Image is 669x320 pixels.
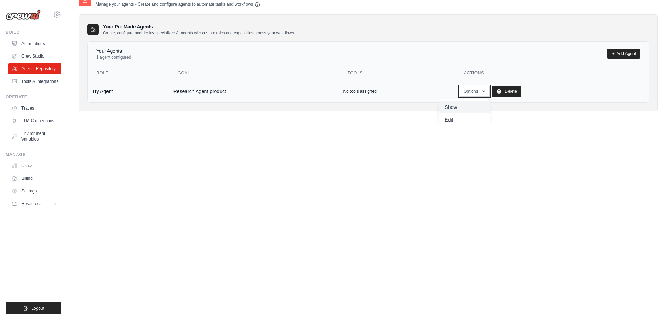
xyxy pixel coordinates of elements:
[343,89,376,94] p: No tools assigned
[31,306,44,311] span: Logout
[21,201,41,207] span: Resources
[88,66,169,80] th: Role
[492,86,521,97] a: Delete
[607,49,640,59] a: Add Agent
[169,80,339,102] td: Research Agent product
[460,86,490,97] button: Options
[96,47,131,54] h4: Your Agents
[88,80,169,102] td: Try Agent
[8,185,61,197] a: Settings
[8,63,61,74] a: Agents Repository
[8,128,61,145] a: Environment Variables
[439,101,490,113] a: Show
[96,54,131,60] p: 1 agent configured
[6,9,41,20] img: Logo
[6,30,61,35] div: Build
[8,103,61,114] a: Traces
[6,302,61,314] button: Logout
[8,198,61,209] button: Resources
[8,115,61,126] a: LLM Connections
[339,66,455,80] th: Tools
[8,38,61,49] a: Automations
[8,51,61,62] a: Crew Studio
[6,152,61,157] div: Manage
[169,66,339,80] th: Goal
[96,1,260,7] p: Manage your agents - Create and configure agents to automate tasks and workflows
[8,160,61,171] a: Usage
[103,23,294,36] h3: Your Pre Made Agents
[8,173,61,184] a: Billing
[103,30,294,36] p: Create, configure and deploy specialized AI agents with custom roles and capabilities across your...
[455,66,649,80] th: Actions
[8,76,61,87] a: Tools & Integrations
[439,113,490,126] a: Edit
[6,94,61,100] div: Operate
